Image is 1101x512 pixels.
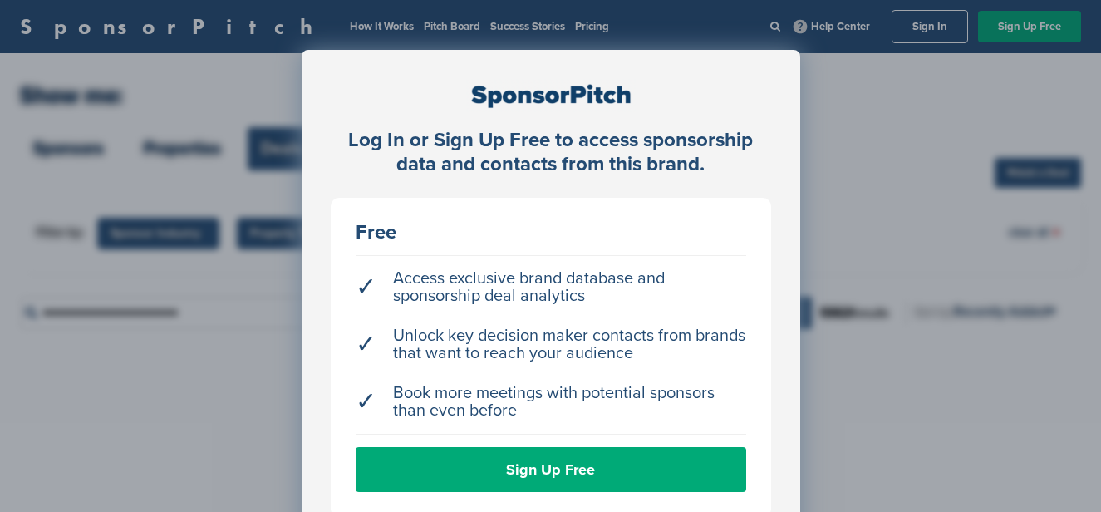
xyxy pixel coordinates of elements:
div: Log In or Sign Up Free to access sponsorship data and contacts from this brand. [331,129,771,177]
li: Access exclusive brand database and sponsorship deal analytics [356,262,746,313]
li: Unlock key decision maker contacts from brands that want to reach your audience [356,319,746,371]
span: ✓ [356,336,376,353]
li: Book more meetings with potential sponsors than even before [356,377,746,428]
span: ✓ [356,278,376,296]
div: Free [356,223,746,243]
a: Sign Up Free [356,447,746,492]
span: ✓ [356,393,376,411]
